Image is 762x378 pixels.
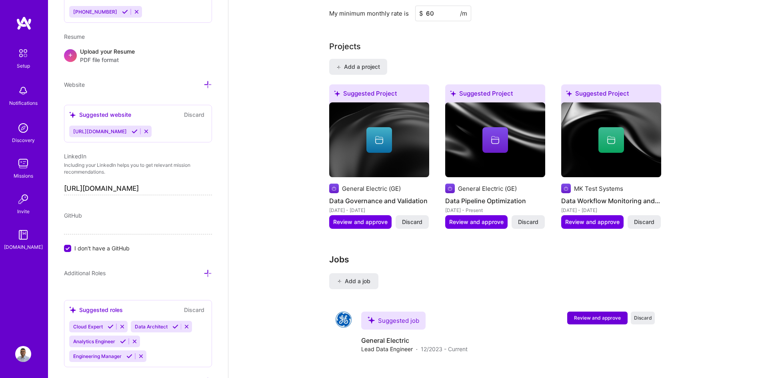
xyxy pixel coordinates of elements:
span: Additional Roles [64,270,106,276]
input: XXX [415,6,471,21]
span: [URL][DOMAIN_NAME] [73,128,127,134]
div: Suggested Project [445,84,545,106]
p: Including your LinkedIn helps you to get relevant mission recommendations. [64,162,212,176]
img: setup [15,45,32,62]
i: Reject [132,338,138,344]
img: cover [329,102,429,178]
i: Accept [120,338,126,344]
img: bell [15,83,31,99]
i: icon SuggestedTeams [69,112,76,118]
div: Notifications [9,99,38,107]
img: Company logo [561,184,571,193]
i: Reject [143,128,149,134]
i: icon SuggestedTeams [450,90,456,96]
h4: General Electric [361,336,468,345]
i: icon PlusBlack [336,65,341,70]
i: Reject [138,353,144,359]
h4: Data Workflow Monitoring and Documentation [561,196,661,206]
div: Suggested Project [329,84,429,106]
i: Reject [184,324,190,330]
img: discovery [15,120,31,136]
span: GitHub [64,212,82,219]
button: Add a project [329,59,387,75]
img: Company logo [336,312,352,328]
i: Accept [108,324,114,330]
div: Upload your Resume [80,47,135,64]
h4: Data Governance and Validation [329,196,429,206]
span: LinkedIn [64,153,86,160]
img: Company logo [445,184,455,193]
button: Discard [512,215,545,229]
img: User Avatar [15,346,31,362]
span: Website [64,81,85,88]
img: cover [445,102,545,178]
span: Cloud Expert [73,324,103,330]
div: [DATE] - [DATE] [329,206,429,214]
div: Suggested roles [69,306,123,314]
i: icon SuggestedTeams [334,90,340,96]
div: Suggested website [69,110,131,119]
a: User Avatar [13,346,33,362]
div: Invite [17,207,30,216]
span: 12/2023 - Current [421,345,468,353]
img: Company logo [329,184,339,193]
span: Lead Data Engineer [361,345,413,353]
button: Discard [182,305,207,314]
span: /m [460,9,467,18]
img: logo [16,16,32,30]
div: Setup [17,62,30,70]
button: Review and approve [445,215,508,229]
span: Data Architect [135,324,168,330]
span: Add a project [336,63,380,71]
span: Resume [64,33,85,40]
span: Discard [634,314,652,321]
span: I don't have a GitHub [74,244,130,252]
span: $ [419,9,423,18]
span: Add a job [337,277,370,285]
span: Review and approve [333,218,388,226]
i: Accept [122,9,128,15]
h3: Jobs [329,254,661,264]
div: Projects [329,40,361,52]
span: + [68,50,73,59]
div: [DATE] - [DATE] [561,206,661,214]
div: Add projects you've worked on [329,40,361,52]
div: +Upload your ResumePDF file format [64,47,212,64]
img: guide book [15,227,31,243]
i: icon SuggestedTeams [368,316,375,324]
span: [PHONE_NUMBER] [73,9,117,15]
span: · [416,345,418,353]
div: General Electric (GE) [342,184,401,193]
i: Accept [132,128,138,134]
i: icon SuggestedTeams [69,306,76,313]
span: Discard [634,218,654,226]
i: Reject [134,9,140,15]
span: Analytics Engineer [73,338,115,344]
span: Review and approve [565,218,620,226]
i: Accept [172,324,178,330]
div: Suggested Project [561,84,661,106]
button: Discard [628,215,661,229]
div: My minimum monthly rate is [329,9,409,18]
button: Add a job [329,273,378,289]
button: Discard [631,312,655,324]
button: Discard [182,110,207,119]
img: teamwork [15,156,31,172]
i: icon PlusBlack [337,279,342,284]
div: [DATE] - Present [445,206,545,214]
div: [DOMAIN_NAME] [4,243,43,251]
span: Discard [518,218,538,226]
button: Discard [396,215,429,229]
div: General Electric (GE) [458,184,517,193]
span: Discard [402,218,422,226]
div: MK Test Systems [574,184,623,193]
span: PDF file format [80,56,135,64]
img: Invite [15,191,31,207]
span: Engineering Manager [73,353,122,359]
button: Review and approve [329,215,392,229]
div: Suggested job [361,312,426,330]
div: Discovery [12,136,35,144]
i: Reject [119,324,125,330]
div: Missions [14,172,33,180]
button: Review and approve [561,215,624,229]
